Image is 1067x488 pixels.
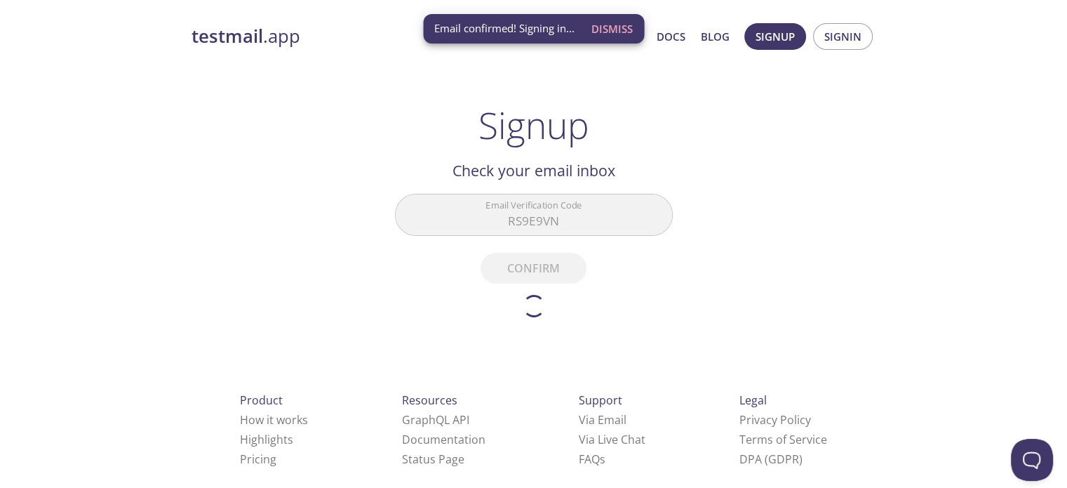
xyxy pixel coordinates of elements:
[192,25,521,48] a: testmail.app
[192,24,263,48] strong: testmail
[240,393,283,408] span: Product
[240,412,308,428] a: How it works
[701,27,730,46] a: Blog
[813,23,873,50] button: Signin
[739,451,803,467] a: DPA (GDPR)
[579,412,626,428] a: Via Email
[402,451,464,467] a: Status Page
[591,20,633,38] span: Dismiss
[744,23,806,50] button: Signup
[600,451,605,467] span: s
[756,27,795,46] span: Signup
[579,393,622,408] span: Support
[240,451,276,467] a: Pricing
[402,432,485,447] a: Documentation
[395,159,673,183] h2: Check your email inbox
[739,393,767,408] span: Legal
[739,412,811,428] a: Privacy Policy
[478,104,589,146] h1: Signup
[586,15,638,42] button: Dismiss
[657,27,685,46] a: Docs
[579,432,645,447] a: Via Live Chat
[402,393,457,408] span: Resources
[824,27,861,46] span: Signin
[1011,439,1053,481] iframe: Help Scout Beacon - Open
[434,21,575,36] span: Email confirmed! Signing in...
[402,412,469,428] a: GraphQL API
[240,432,293,447] a: Highlights
[739,432,827,447] a: Terms of Service
[579,451,605,467] a: FAQ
